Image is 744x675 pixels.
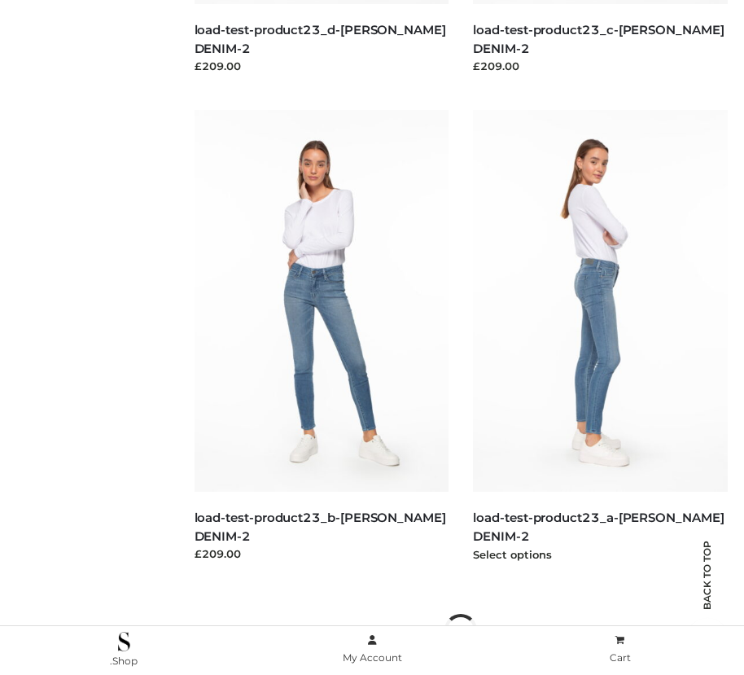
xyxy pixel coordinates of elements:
[195,546,449,562] div: £209.00
[195,510,446,544] a: load-test-product23_b-[PERSON_NAME] DENIM-2
[687,569,728,610] span: Back to top
[473,548,552,561] a: Select options
[496,631,744,668] a: Cart
[473,58,728,74] div: £209.00
[473,510,724,544] a: load-test-product23_a-[PERSON_NAME] DENIM-2
[195,58,449,74] div: £209.00
[195,22,446,56] a: load-test-product23_d-[PERSON_NAME] DENIM-2
[248,631,497,668] a: My Account
[473,22,724,56] a: load-test-product23_c-[PERSON_NAME] DENIM-2
[110,655,138,667] span: .Shop
[610,651,631,664] span: Cart
[118,632,130,651] img: .Shop
[343,651,402,664] span: My Account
